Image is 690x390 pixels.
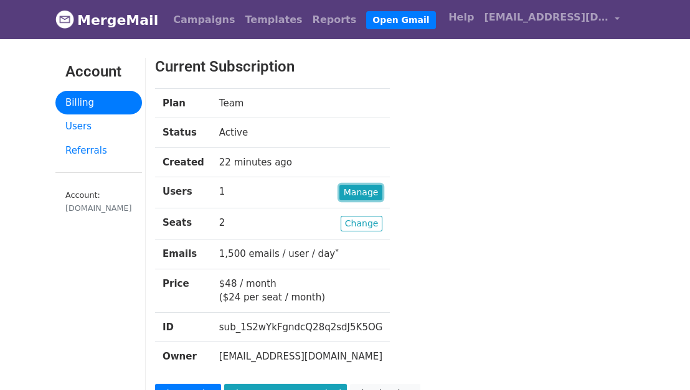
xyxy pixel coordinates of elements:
[155,269,212,312] th: Price
[155,312,212,342] th: ID
[240,7,307,32] a: Templates
[155,239,212,269] th: Emails
[155,342,212,371] th: Owner
[55,139,142,163] a: Referrals
[168,7,240,32] a: Campaigns
[339,185,383,200] a: Manage
[212,239,390,269] td: 1,500 emails / user / day
[212,269,390,312] td: $48 / month ($24 per seat / month)
[212,88,390,118] td: Team
[484,10,608,25] span: [EMAIL_ADDRESS][DOMAIN_NAME]
[65,202,132,214] div: [DOMAIN_NAME]
[155,58,593,76] h3: Current Subscription
[443,5,479,30] a: Help
[212,312,390,342] td: sub_1S2wYkFgndcQ28q2sdJ5K5OG
[155,208,212,239] th: Seats
[65,63,132,81] h3: Account
[55,10,74,29] img: MergeMail logo
[55,91,142,115] a: Billing
[212,208,390,239] td: 2
[366,11,435,29] a: Open Gmail
[212,118,390,148] td: Active
[212,342,390,371] td: [EMAIL_ADDRESS][DOMAIN_NAME]
[479,5,625,34] a: [EMAIL_ADDRESS][DOMAIN_NAME]
[341,216,383,231] a: Change
[212,147,390,177] td: 22 minutes ago
[155,88,212,118] th: Plan
[155,118,212,148] th: Status
[55,114,142,139] a: Users
[308,7,362,32] a: Reports
[212,177,390,208] td: 1
[55,7,158,33] a: MergeMail
[65,190,132,214] small: Account:
[155,177,212,208] th: Users
[155,147,212,177] th: Created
